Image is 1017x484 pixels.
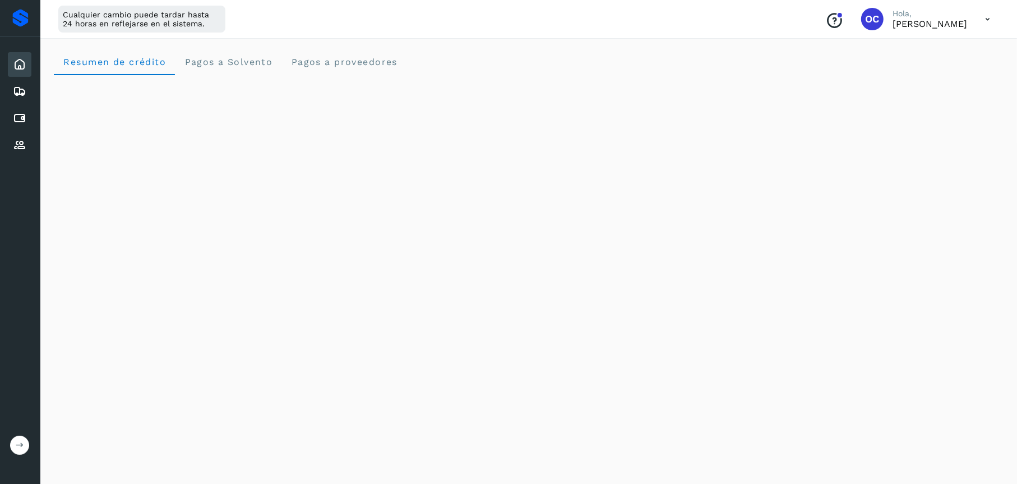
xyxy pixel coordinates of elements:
[893,9,967,19] p: Hola,
[184,57,272,67] span: Pagos a Solvento
[8,79,31,104] div: Embarques
[63,57,166,67] span: Resumen de crédito
[8,52,31,77] div: Inicio
[8,133,31,158] div: Proveedores
[290,57,397,67] span: Pagos a proveedores
[893,19,967,29] p: Oswaldo Chavarria
[58,6,225,33] div: Cualquier cambio puede tardar hasta 24 horas en reflejarse en el sistema.
[8,106,31,131] div: Cuentas por pagar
